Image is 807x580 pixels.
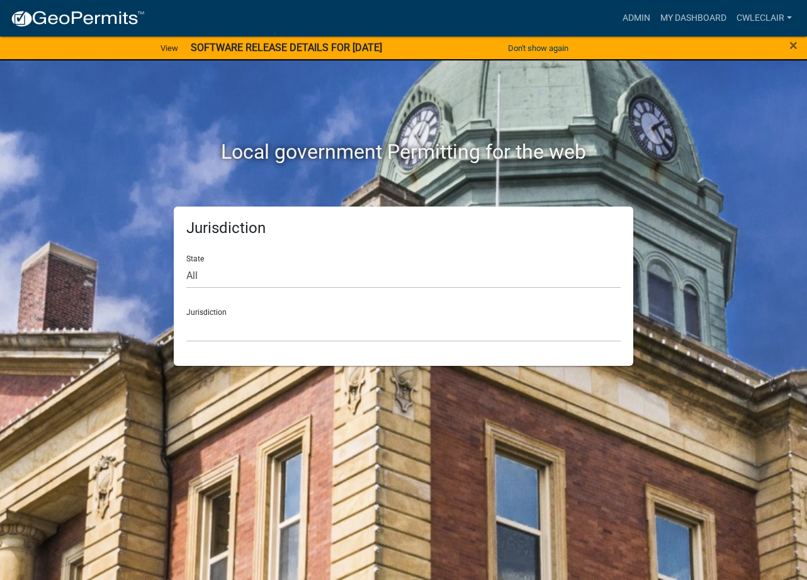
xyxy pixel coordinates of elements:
[789,38,798,53] button: Close
[731,6,797,30] a: cwleclair
[503,38,573,59] button: Don't show again
[191,42,382,54] strong: SOFTWARE RELEASE DETAILS FOR [DATE]
[655,6,731,30] a: My Dashboard
[54,140,753,164] h2: Local government Permitting for the web
[618,6,655,30] a: Admin
[155,38,183,59] a: View
[186,219,621,237] h5: Jurisdiction
[789,37,798,54] span: ×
